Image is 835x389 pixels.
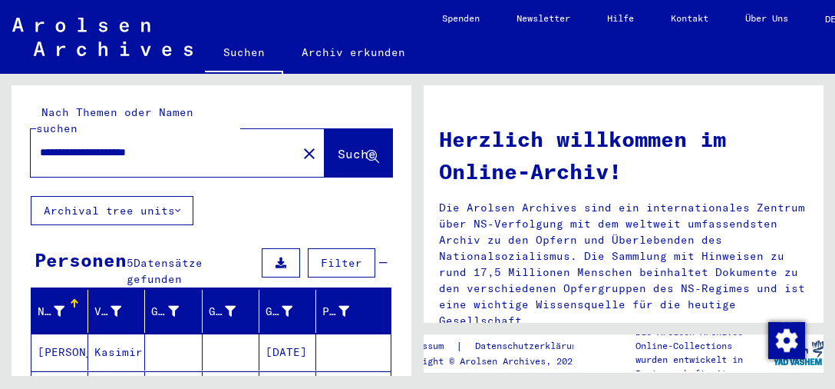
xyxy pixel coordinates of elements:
div: Geburtsdatum [266,304,292,320]
mat-header-cell: Vorname [88,290,145,333]
div: Vorname [94,299,144,324]
mat-header-cell: Nachname [31,290,88,333]
div: | [395,338,601,354]
a: Archiv erkunden [283,34,424,71]
span: Filter [321,256,362,270]
h1: Herzlich willkommen im Online-Archiv! [439,123,808,188]
div: Prisoner # [322,299,372,324]
div: Geburtsdatum [266,299,315,324]
div: Personen [35,246,127,274]
button: Clear [294,138,325,168]
p: Die Arolsen Archives Online-Collections [635,325,774,353]
img: Arolsen_neg.svg [12,18,193,56]
p: Die Arolsen Archives sind ein internationales Zentrum über NS-Verfolgung mit dem weltweit umfasse... [439,200,808,329]
div: Geburtsname [151,304,178,320]
div: Vorname [94,304,121,320]
span: Suche [338,146,376,161]
mat-header-cell: Prisoner # [316,290,391,333]
div: Prisoner # [322,304,349,320]
div: Geburt‏ [209,299,259,324]
div: Nachname [38,304,64,320]
mat-header-cell: Geburt‏ [203,290,259,333]
mat-cell: [PERSON_NAME] [31,334,88,371]
mat-header-cell: Geburtsname [145,290,202,333]
div: Geburt‏ [209,304,236,320]
p: Copyright © Arolsen Archives, 2021 [395,354,601,368]
a: Impressum [395,338,456,354]
div: Geburtsname [151,299,201,324]
mat-header-cell: Geburtsdatum [259,290,316,333]
mat-cell: Kasimir [88,334,145,371]
a: Suchen [205,34,283,74]
a: Datenschutzerklärung [463,338,601,354]
span: 5 [127,256,134,270]
div: Nachname [38,299,87,324]
button: Archival tree units [31,196,193,225]
button: Filter [308,248,375,278]
span: Datensätze gefunden [127,256,203,286]
img: Zustimmung ändern [768,322,805,359]
mat-label: Nach Themen oder Namen suchen [36,105,193,135]
button: Suche [325,129,392,177]
mat-icon: close [300,145,318,163]
p: wurden entwickelt in Partnerschaft mit [635,353,774,381]
mat-cell: [DATE] [259,334,316,371]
